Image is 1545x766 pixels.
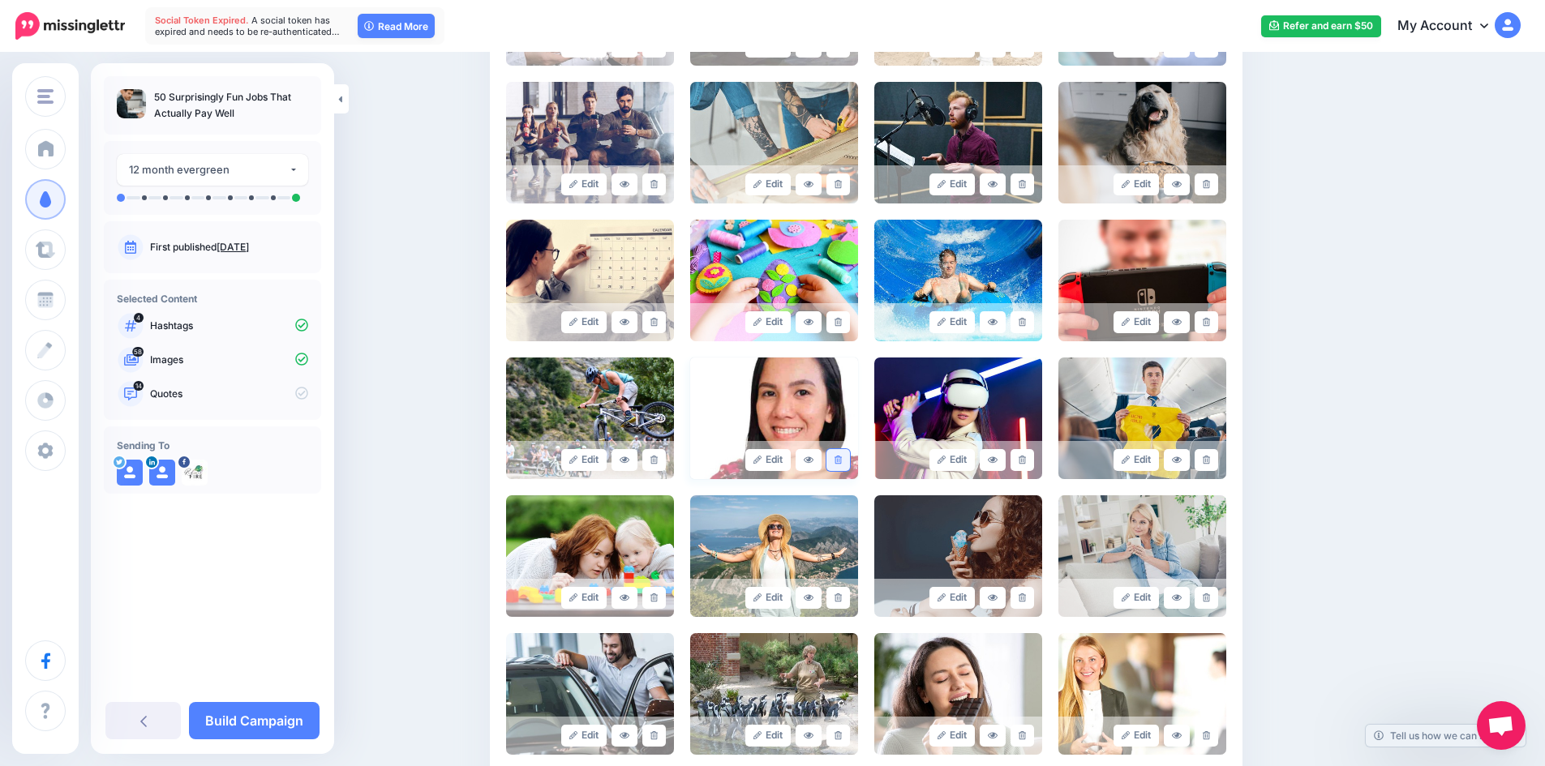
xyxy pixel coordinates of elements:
[506,357,674,479] img: 1ed1455e79a4030c0880ae2f0313c2b2_large.jpg
[506,495,674,617] img: fedaec605eb0d4ade759046a38653a9f_large.jpg
[690,220,858,341] img: 81bd07f4b2a88717bca3bce22e089dcd_large.jpg
[15,12,125,40] img: Missinglettr
[1114,449,1160,471] a: Edit
[358,14,435,38] a: Read More
[150,353,308,367] p: Images
[745,449,792,471] a: Edit
[745,311,792,333] a: Edit
[506,633,674,755] img: dde034d9147430606721f47c79b1577e_large.jpg
[690,82,858,203] img: dca6761377a9058286dbeef296308043_large.jpg
[117,89,146,118] img: 2c10c8161346576d62e063ba08aafaa5_thumb.jpg
[929,587,976,609] a: Edit
[929,449,976,471] a: Edit
[217,241,249,253] a: [DATE]
[1058,495,1226,617] img: 7caf04abbb069d1528f6c29a3e711498_large.jpg
[745,587,792,609] a: Edit
[155,15,340,37] span: A social token has expired and needs to be re-authenticated…
[1058,220,1226,341] img: 2ce0915901c970fbc4fde0362c052a6a_large.jpg
[150,319,308,333] p: Hashtags
[1114,587,1160,609] a: Edit
[182,460,208,486] img: 302279413_941954216721528_4677248601821306673_n-bsa153469.jpg
[117,439,308,451] h4: Sending To
[874,633,1042,755] img: 8ba825baa098ea9db69231d18f606088_large.jpg
[1058,357,1226,479] img: 69a1541665b5065b24f8e069b1d1a688_large.jpg
[929,725,976,747] a: Edit
[506,82,674,203] img: 394de20d10b961074cb5cf1a937355bc_large.jpg
[690,633,858,755] img: 00f84686a1b8d21b565e6976aba38154_large.jpg
[1058,633,1226,755] img: cb73b1a77d1b28b78c7447f89349305f_large.jpg
[1261,15,1381,37] a: Refer and earn $50
[37,89,54,104] img: menu.png
[690,495,858,617] img: 918e9d2dd2af90904ae9f5b0bb933a00_large.jpg
[1381,6,1521,46] a: My Account
[1477,701,1526,750] a: Open chat
[1114,173,1160,195] a: Edit
[745,725,792,747] a: Edit
[690,357,858,479] img: c8c92f221928d68df535f5ff147dd5e4_large.jpg
[155,15,249,26] span: Social Token Expired.
[1114,311,1160,333] a: Edit
[117,460,143,486] img: user_default_image.png
[117,293,308,305] h4: Selected Content
[874,357,1042,479] img: c2fd889f34dd17ede3696b8ee3e22fe3_large.jpg
[561,449,607,471] a: Edit
[1058,82,1226,203] img: 8b873cfdd25c13628335d0c735dd711b_large.jpg
[874,220,1042,341] img: 2508215dc19f2c8c9356f8cea66c0f08_large.jpg
[134,313,144,323] span: 4
[1366,725,1526,747] a: Tell us how we can improve
[129,160,289,179] div: 12 month evergreen
[561,725,607,747] a: Edit
[132,347,144,357] span: 58
[874,495,1042,617] img: b1a0c05832620945b978c801662697f0_large.jpg
[1114,725,1160,747] a: Edit
[154,89,308,122] p: 50 Surprisingly Fun Jobs That Actually Pay Well
[150,240,308,255] p: First published
[745,173,792,195] a: Edit
[874,82,1042,203] img: 6e2e5b324ca908a999de07fc974c3e07_large.jpg
[561,587,607,609] a: Edit
[117,154,308,186] button: 12 month evergreen
[929,311,976,333] a: Edit
[929,173,976,195] a: Edit
[150,387,308,401] p: Quotes
[134,381,144,391] span: 14
[506,220,674,341] img: 7e332c5149db1f961498a7efdf92dd92_large.jpg
[561,311,607,333] a: Edit
[561,173,607,195] a: Edit
[149,460,175,486] img: user_default_image.png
